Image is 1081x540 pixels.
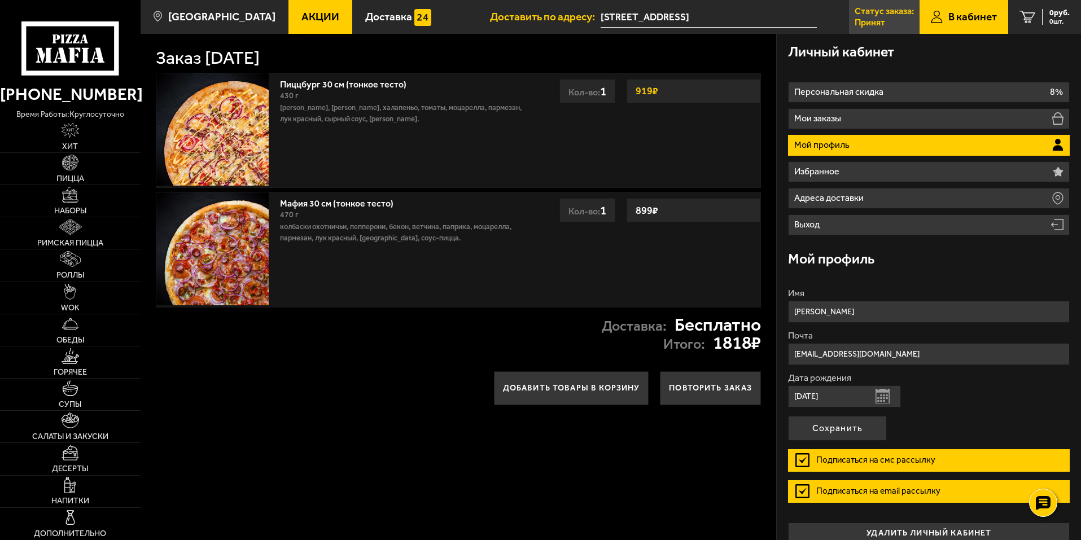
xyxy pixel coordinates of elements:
p: Доставка: [602,319,667,333]
h1: Заказ [DATE] [156,49,260,67]
span: Доставить по адресу: [490,11,601,22]
p: Избранное [794,167,842,176]
label: Имя [788,289,1070,298]
span: WOK [61,304,80,312]
span: 430 г [280,91,299,100]
p: Выход [794,220,822,229]
span: Акции [301,11,339,22]
span: Обеды [56,336,84,344]
span: 1 [600,203,606,217]
label: Дата рождения [788,374,1070,383]
span: Салаты и закуски [32,433,108,441]
span: Роллы [56,271,84,279]
span: Горячее [54,368,87,376]
button: Открыть календарь [876,389,890,403]
span: Супы [59,401,81,409]
button: Сохранить [788,416,887,441]
p: Мои заказы [794,114,844,123]
label: Подписаться на email рассылку [788,480,1070,503]
span: Доставка [365,11,412,22]
p: [PERSON_NAME], [PERSON_NAME], халапеньо, томаты, моцарелла, пармезан, лук красный, сырный соус, [... [280,102,527,125]
span: Пицца [56,175,84,183]
h3: Мой профиль [788,252,874,266]
img: 15daf4d41897b9f0e9f617042186c801.svg [414,9,431,26]
a: Пиццбург 30 см (тонкое тесто) [280,76,418,90]
span: [GEOGRAPHIC_DATA] [168,11,275,22]
span: 0 шт. [1049,18,1070,25]
span: 470 г [280,210,299,219]
p: колбаски охотничьи, пепперони, бекон, ветчина, паприка, моцарелла, пармезан, лук красный, [GEOGRA... [280,221,527,244]
span: В кабинет [948,11,997,22]
span: Десерты [52,465,88,473]
span: Напитки [51,497,89,505]
input: Ваше имя [788,301,1070,323]
input: Ваш адрес доставки [601,7,817,28]
span: Римская пицца [37,239,103,247]
input: Ваша дата рождения [788,385,901,407]
strong: 899 ₽ [633,200,661,221]
p: Итого: [663,337,705,352]
p: 8% [1050,87,1063,96]
h3: Личный кабинет [788,45,894,59]
span: проспект Просвещения, 64к2 [601,7,817,28]
p: Принят [855,18,885,27]
button: Добавить товары в корзину [494,371,649,405]
p: Статус заказа: [855,7,914,16]
button: Повторить заказ [660,371,761,405]
span: Дополнительно [34,530,106,538]
label: Подписаться на смс рассылку [788,449,1070,472]
span: 1 [600,84,606,98]
p: Адреса доставки [794,194,866,203]
span: 0 руб. [1049,9,1070,17]
label: Почта [788,331,1070,340]
span: Хит [62,143,78,151]
strong: Бесплатно [675,316,761,334]
a: Мафия 30 см (тонкое тесто) [280,195,405,209]
span: Наборы [54,207,86,215]
strong: 919 ₽ [633,80,661,102]
input: Ваш e-mail [788,343,1070,365]
div: Кол-во: [559,79,615,103]
p: Персональная скидка [794,87,886,96]
p: Мой профиль [794,141,852,150]
strong: 1818 ₽ [713,334,761,352]
div: Кол-во: [559,198,615,222]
